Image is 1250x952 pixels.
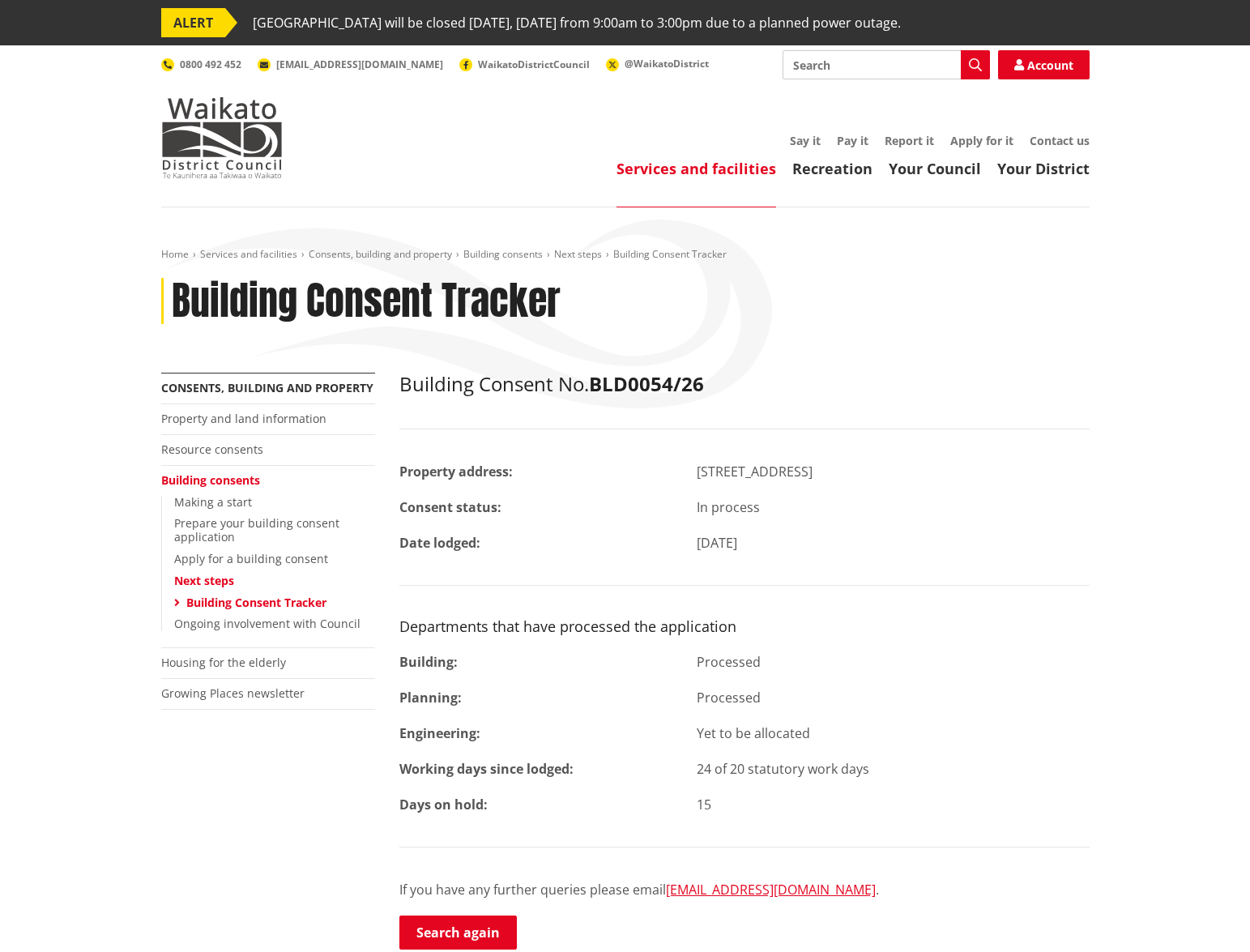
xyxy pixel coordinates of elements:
a: Recreation [792,159,872,178]
a: Building Consent Tracker [186,595,326,610]
nav: breadcrumb [161,248,1090,262]
h1: Building Consent Tracker [172,278,561,325]
h3: Departments that have processed the application [399,618,1090,636]
a: Next steps [174,573,234,588]
a: [EMAIL_ADDRESS][DOMAIN_NAME] [258,58,443,71]
strong: Days on hold: [399,796,488,813]
strong: Building: [399,653,458,671]
a: Search again [399,916,517,950]
strong: Property address: [399,463,513,480]
h2: Building Consent No. [399,373,1090,396]
a: Home [161,247,189,261]
a: Housing for the elderly [161,655,286,670]
a: Growing Places newsletter [161,685,305,701]
div: Yet to be allocated [685,724,1102,743]
span: [GEOGRAPHIC_DATA] will be closed [DATE], [DATE] from 9:00am to 3:00pm due to a planned power outage. [253,8,901,37]
a: Consents, building and property [309,247,452,261]
strong: Working days since lodged: [399,760,574,778]
a: Pay it [837,133,868,148]
input: Search input [783,50,990,79]
a: @WaikatoDistrict [606,57,709,70]
strong: Engineering: [399,724,480,742]
img: Waikato District Council - Te Kaunihera aa Takiwaa o Waikato [161,97,283,178]
span: WaikatoDistrictCouncil [478,58,590,71]
div: Processed [685,652,1102,672]
a: Services and facilities [616,159,776,178]
a: Building consents [463,247,543,261]
strong: Date lodged: [399,534,480,552]
span: @WaikatoDistrict [625,57,709,70]
a: Say it [790,133,821,148]
span: 0800 492 452 [180,58,241,71]
div: 24 of 20 statutory work days [685,759,1102,779]
a: Building consents [161,472,260,488]
div: 15 [685,795,1102,814]
div: [STREET_ADDRESS] [685,462,1102,481]
a: Making a start [174,494,252,510]
a: Services and facilities [200,247,297,261]
a: Contact us [1030,133,1090,148]
a: Report it [885,133,934,148]
p: If you have any further queries please email . [399,880,1090,899]
a: 0800 492 452 [161,58,241,71]
a: Account [998,50,1090,79]
a: Resource consents [161,442,263,457]
a: Your District [997,159,1090,178]
div: In process [685,497,1102,517]
a: WaikatoDistrictCouncil [459,58,590,71]
div: [DATE] [685,533,1102,553]
a: Consents, building and property [161,380,373,395]
a: Property and land information [161,411,326,426]
div: Processed [685,688,1102,707]
span: [EMAIL_ADDRESS][DOMAIN_NAME] [276,58,443,71]
strong: BLD0054/26 [589,370,704,397]
a: Your Council [889,159,981,178]
strong: Planning: [399,689,462,707]
a: Prepare your building consent application [174,515,339,544]
a: [EMAIL_ADDRESS][DOMAIN_NAME] [666,881,876,899]
strong: Consent status: [399,498,501,516]
span: Building Consent Tracker [613,247,727,261]
a: Ongoing involvement with Council [174,616,360,631]
span: ALERT [161,8,225,37]
a: Next steps [554,247,602,261]
a: Apply for a building consent [174,551,328,566]
a: Apply for it [950,133,1013,148]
